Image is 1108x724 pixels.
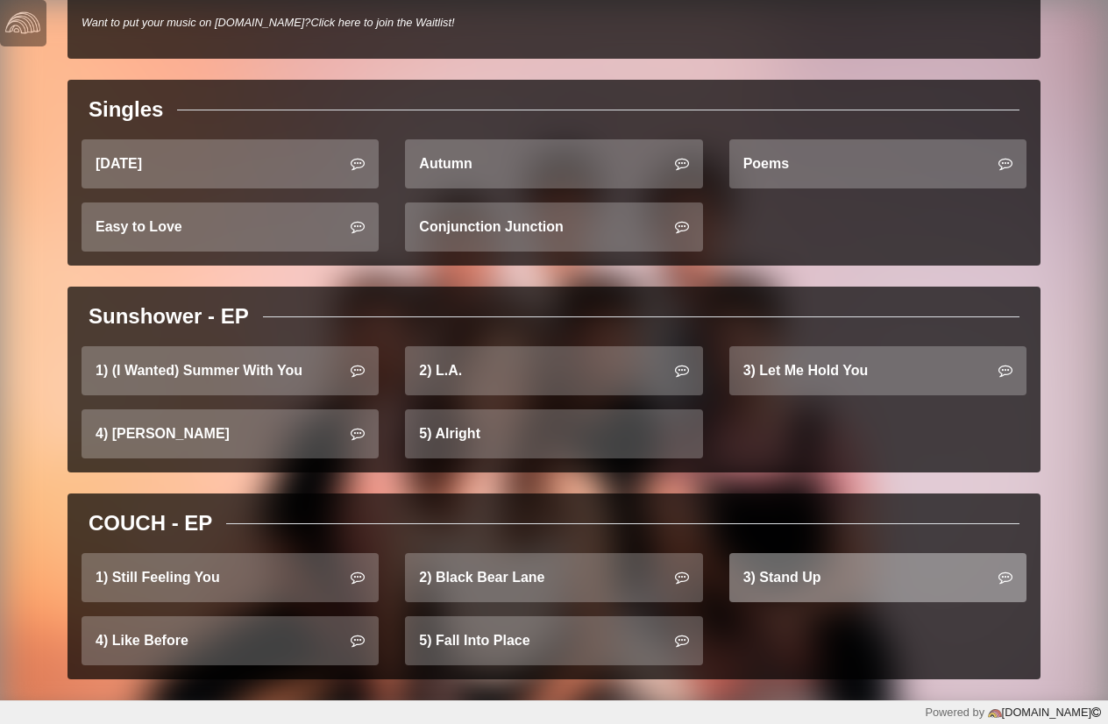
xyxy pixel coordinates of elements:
a: 2) L.A. [405,346,702,395]
a: [DOMAIN_NAME] [984,706,1101,719]
a: 4) [PERSON_NAME] [82,409,379,458]
a: Click here to join the Waitlist! [310,16,454,29]
div: Singles [89,94,163,125]
a: 5) Alright [405,409,702,458]
a: Conjunction Junction [405,202,702,252]
a: 5) Fall Into Place [405,616,702,665]
a: 2) Black Bear Lane [405,553,702,602]
i: Want to put your music on [DOMAIN_NAME]? [82,16,455,29]
a: 1) (I Wanted) Summer With You [82,346,379,395]
a: 3) Let Me Hold You [729,346,1026,395]
a: Poems [729,139,1026,188]
a: [DATE] [82,139,379,188]
a: Autumn [405,139,702,188]
div: COUCH - EP [89,508,212,539]
a: 3) Stand Up [729,553,1026,602]
img: logo-color-e1b8fa5219d03fcd66317c3d3cfaab08a3c62fe3c3b9b34d55d8365b78b1766b.png [988,706,1002,720]
a: 1) Still Feeling You [82,553,379,602]
img: logo-white-4c48a5e4bebecaebe01ca5a9d34031cfd3d4ef9ae749242e8c4bf12ef99f53e8.png [5,5,40,40]
div: Sunshower - EP [89,301,249,332]
a: 4) Like Before [82,616,379,665]
div: Powered by [925,704,1101,720]
a: Easy to Love [82,202,379,252]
